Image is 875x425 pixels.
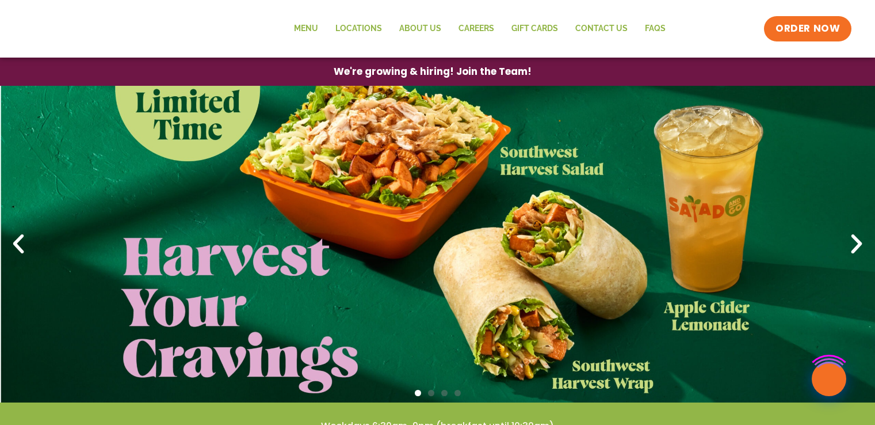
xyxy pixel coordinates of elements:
a: We're growing & hiring! Join the Team! [316,58,549,85]
a: Locations [327,16,391,42]
a: About Us [391,16,450,42]
a: Careers [450,16,503,42]
a: Contact Us [567,16,636,42]
a: GIFT CARDS [503,16,567,42]
a: ORDER NOW [764,16,851,41]
div: Next slide [844,232,869,257]
div: Previous slide [6,232,31,257]
span: Go to slide 3 [441,390,448,396]
span: We're growing & hiring! Join the Team! [334,67,532,77]
a: FAQs [636,16,674,42]
nav: Menu [285,16,674,42]
span: Go to slide 2 [428,390,434,396]
span: ORDER NOW [775,22,840,36]
a: Menu [285,16,327,42]
span: Go to slide 4 [454,390,461,396]
img: new-SAG-logo-768×292 [23,6,196,52]
span: Go to slide 1 [415,390,421,396]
